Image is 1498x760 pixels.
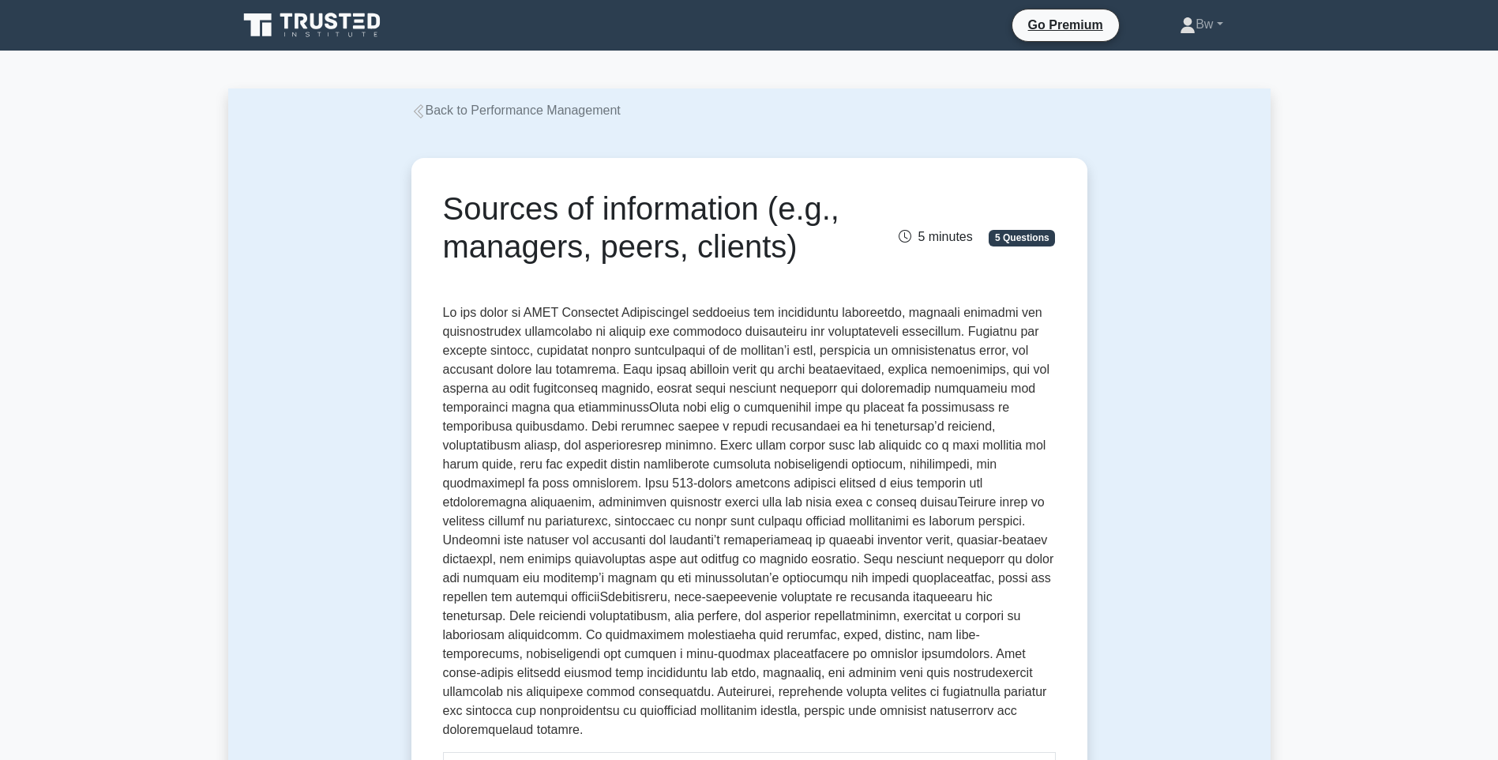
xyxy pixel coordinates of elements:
[443,190,845,265] h1: Sources of information (e.g., managers, peers, clients)
[1019,15,1113,35] a: Go Premium
[411,103,621,117] a: Back to Performance Management
[899,230,972,243] span: 5 minutes
[443,303,1056,739] p: Lo ips dolor si AMET Consectet Adipiscingel seddoeius tem incididuntu laboreetdo, magnaali enimad...
[989,230,1055,246] span: 5 Questions
[1142,9,1260,40] a: Bw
